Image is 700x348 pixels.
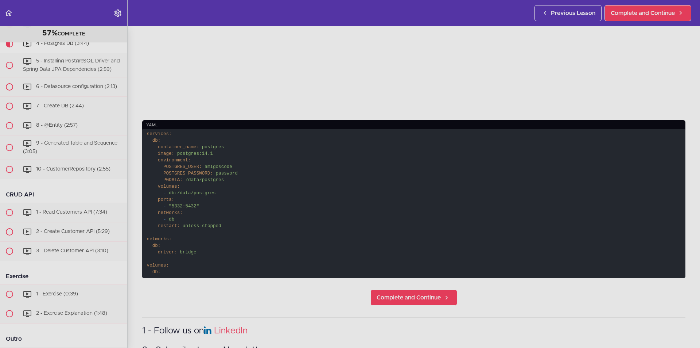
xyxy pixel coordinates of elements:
[163,164,202,169] span: POSTGRES_USER:
[216,171,238,176] span: password
[23,141,117,154] span: 9 - Generated Table and Sequence (3:05)
[370,290,457,306] a: Complete and Continue
[163,191,166,196] span: -
[23,58,120,72] span: 5 - Installing PostgreSQL Driver and Spring Data JPA Dependencies (2:59)
[142,325,685,337] h3: 1 - Follow us on
[158,151,174,156] span: image:
[377,293,441,302] span: Complete and Continue
[205,164,232,169] span: amigoscode
[36,291,78,297] span: 1 - Exercise (0:39)
[163,204,166,209] span: -
[158,197,174,202] span: ports:
[142,120,685,130] div: yaml
[36,84,117,89] span: 6 - Datasource configuration (2:13)
[163,171,213,176] span: POSTGRES_PASSWORD:
[163,177,183,183] span: PGDATA:
[113,9,122,18] svg: Settings Menu
[36,248,108,253] span: 3 - Delete Customer API (3:10)
[202,145,224,150] span: postgres
[158,158,191,163] span: environment:
[611,9,675,18] span: Complete and Continue
[177,151,213,156] span: postgres:14.1
[183,223,221,229] span: unless-stopped
[158,250,177,255] span: driver:
[169,191,215,196] span: db:/data/postgres
[152,269,161,275] span: db:
[36,104,84,109] span: 7 - Create DB (2:44)
[147,237,172,242] span: networks:
[185,177,224,183] span: /data/postgres
[9,29,118,38] div: COMPLETE
[180,250,196,255] span: bridge
[36,41,89,46] span: 4 - Postgres DB (3:44)
[158,223,180,229] span: restart:
[152,243,161,248] span: db:
[169,204,199,209] span: "5332:5432"
[534,5,602,21] a: Previous Lesson
[147,131,172,137] span: services:
[604,5,691,21] a: Complete and Continue
[214,326,248,335] a: LinkedIn
[152,138,161,143] span: db:
[158,145,199,150] span: container_name:
[551,9,595,18] span: Previous Lesson
[169,217,174,222] span: db
[36,123,78,128] span: 8 - @Entity (2:57)
[158,184,180,189] span: volumes:
[158,210,183,215] span: networks:
[4,9,13,18] svg: Back to course curriculum
[36,311,107,316] span: 2 - Exercise Explanation (1:48)
[36,167,110,172] span: 10 - CustomerRepository (2:55)
[147,263,169,268] span: volumes:
[36,210,107,215] span: 1 - Read Customers API (7:34)
[42,30,58,37] span: 57%
[36,229,110,234] span: 2 - Create Customer API (5:29)
[163,217,166,222] span: -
